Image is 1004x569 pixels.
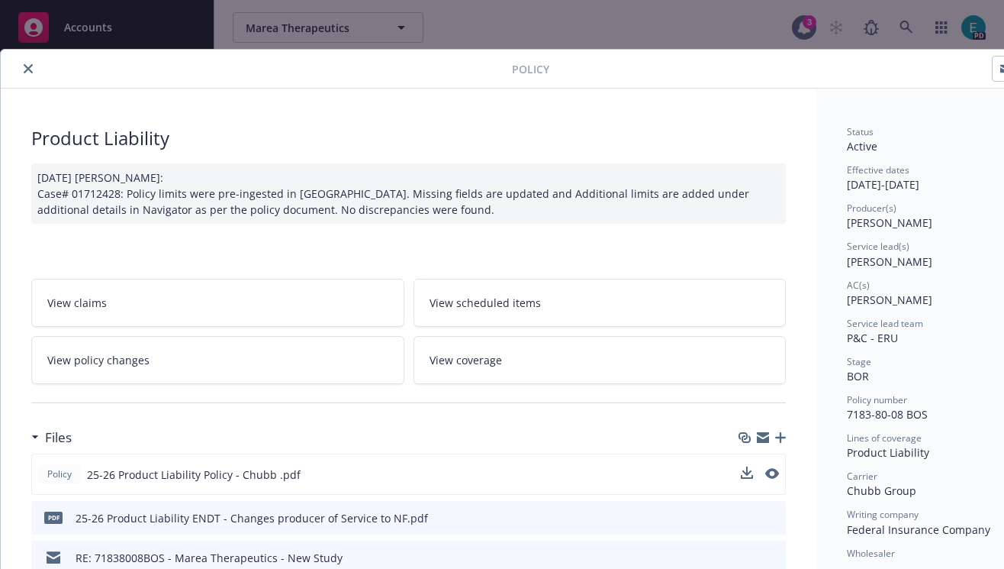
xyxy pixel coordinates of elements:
[847,202,896,215] span: Producer(s)
[766,510,780,526] button: preview file
[45,428,72,448] h3: Files
[847,215,932,230] span: [PERSON_NAME]
[741,467,753,479] button: download file
[31,163,786,224] div: [DATE] [PERSON_NAME]: Case# 01712428: Policy limits were pre-ingested in [GEOGRAPHIC_DATA]. Missi...
[31,336,404,384] a: View policy changes
[76,550,343,566] div: RE: 71838008BOS - Marea Therapeutics - New Study
[766,550,780,566] button: preview file
[847,470,877,483] span: Carrier
[742,510,754,526] button: download file
[847,139,877,154] span: Active
[847,508,919,521] span: Writing company
[414,279,787,327] a: View scheduled items
[31,125,786,151] div: Product Liability
[31,279,404,327] a: View claims
[741,467,753,483] button: download file
[847,254,932,269] span: [PERSON_NAME]
[847,317,923,330] span: Service lead team
[765,467,779,483] button: preview file
[430,352,502,368] span: View coverage
[847,547,895,560] span: Wholesaler
[847,279,870,292] span: AC(s)
[47,295,107,311] span: View claims
[847,125,874,138] span: Status
[31,428,72,448] div: Files
[847,483,916,498] span: Chubb Group
[847,432,922,445] span: Lines of coverage
[87,467,301,483] span: 25-26 Product Liability Policy - Chubb .pdf
[847,240,909,253] span: Service lead(s)
[19,60,37,78] button: close
[847,393,907,406] span: Policy number
[765,468,779,479] button: preview file
[512,61,549,77] span: Policy
[430,295,541,311] span: View scheduled items
[44,512,63,523] span: pdf
[847,369,869,383] span: BOR
[742,550,754,566] button: download file
[847,163,909,176] span: Effective dates
[847,355,871,368] span: Stage
[847,293,932,307] span: [PERSON_NAME]
[414,336,787,384] a: View coverage
[44,467,75,481] span: Policy
[847,331,898,345] span: P&C - ERU
[76,510,428,526] div: 25-26 Product Liability ENDT - Changes producer of Service to NF.pdf
[847,407,928,422] span: 7183-80-08 BOS
[47,352,150,368] span: View policy changes
[847,522,990,537] span: Federal Insurance Company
